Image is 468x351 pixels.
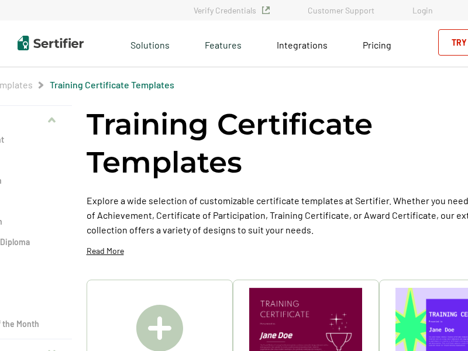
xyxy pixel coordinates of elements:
[50,79,174,90] a: Training Certificate Templates
[412,5,433,15] a: Login
[18,36,84,50] img: Sertifier | Digital Credentialing Platform
[363,36,391,51] a: Pricing
[194,5,270,15] a: Verify Credentials
[50,79,174,91] span: Training Certificate Templates
[277,39,328,50] span: Integrations
[262,6,270,14] img: Verified
[130,36,170,51] span: Solutions
[363,39,391,50] span: Pricing
[308,5,374,15] a: Customer Support
[205,36,242,51] span: Features
[277,36,328,51] a: Integrations
[87,245,124,257] p: Read More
